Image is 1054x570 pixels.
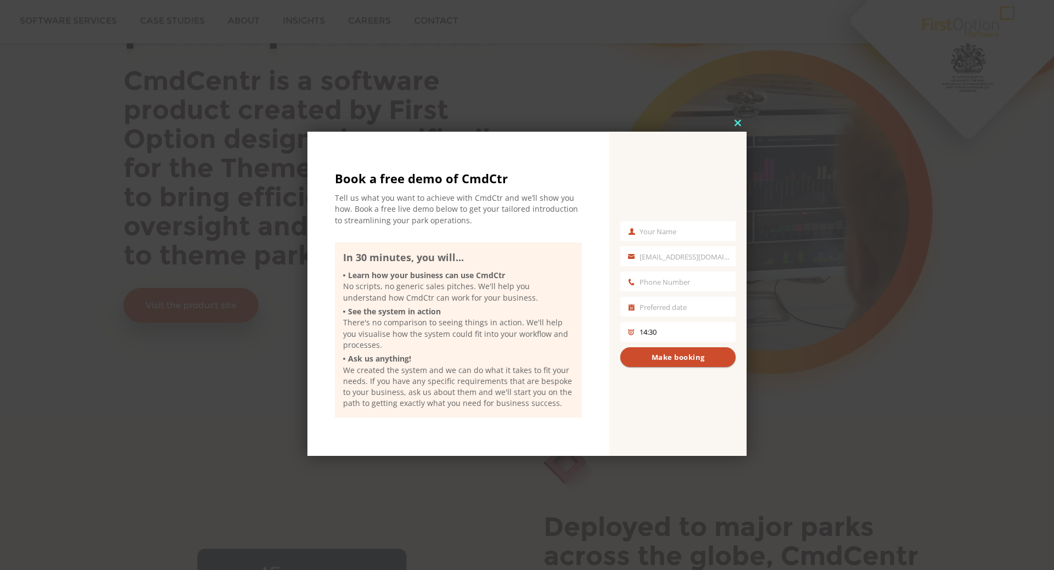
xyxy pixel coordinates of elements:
[348,353,411,364] strong: Ask us anything!
[343,251,574,264] h3: In 30 minutes, you will...
[335,170,508,187] span: Book a free demo of CmdCtr
[629,348,727,366] span: Make booking
[343,306,574,351] li: There's no comparison to seeing things in action. We'll help you visualise how the system could f...
[348,306,441,317] strong: See the system in action
[343,353,574,409] li: We created the system and we can do what it takes to fit your needs. If you have any specific req...
[343,270,574,303] li: No scripts, no generic sales pitches. We'll help you understand how CmdCtr can work for your busi...
[620,347,736,367] button: Make booking
[348,270,505,280] strong: Learn how your business can use CmdCtr
[335,193,582,226] p: Tell us what you want to achieve with CmdCtr and we’ll show you how. Book a free live demo below ...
